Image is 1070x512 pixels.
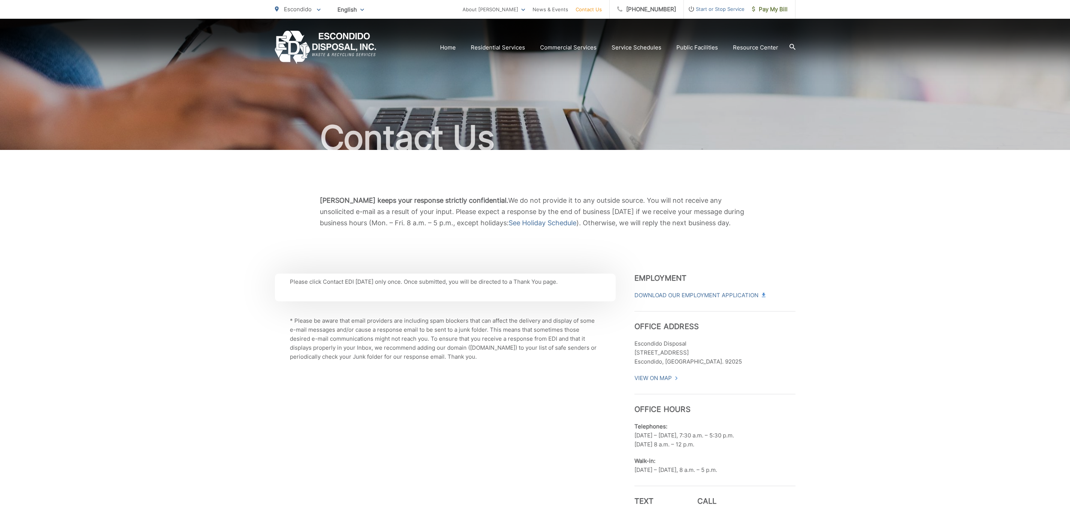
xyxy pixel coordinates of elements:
a: Service Schedules [612,43,661,52]
span: Escondido [284,6,312,13]
h3: Text [634,497,684,506]
span: English [332,3,370,16]
a: View On Map [634,374,678,383]
h3: Call [697,497,747,506]
p: Please click Contact EDI [DATE] only once. Once submitted, you will be directed to a Thank You page. [290,277,601,286]
p: [DATE] – [DATE], 7:30 a.m. – 5:30 p.m. [DATE] 8 a.m. – 12 p.m. [634,422,795,449]
a: Residential Services [471,43,525,52]
a: Public Facilities [676,43,718,52]
b: [PERSON_NAME] keeps your response strictly confidential. [320,196,508,204]
h1: Contact Us [275,119,795,157]
a: EDCD logo. Return to the homepage. [275,31,376,64]
h3: Office Address [634,311,795,331]
a: Contact Us [576,5,602,14]
a: News & Events [533,5,568,14]
p: Escondido Disposal [STREET_ADDRESS] Escondido, [GEOGRAPHIC_DATA]. 92025 [634,339,795,366]
a: Home [440,43,456,52]
a: Commercial Services [540,43,597,52]
span: Pay My Bill [752,5,788,14]
a: Resource Center [733,43,778,52]
a: About [PERSON_NAME] [463,5,525,14]
b: Walk-in: [634,457,655,464]
h3: Employment [634,274,795,283]
a: See Holiday Schedule [509,217,576,229]
span: We do not provide it to any outside source. You will not receive any unsolicited e-mail as a resu... [320,196,744,227]
p: * Please be aware that email providers are including spam blockers that can affect the delivery a... [290,316,601,361]
p: [DATE] – [DATE], 8 a.m. – 5 p.m. [634,457,795,475]
a: Download Our Employment Application [634,291,765,300]
h3: Office Hours [634,394,795,414]
b: Telephones: [634,423,667,430]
